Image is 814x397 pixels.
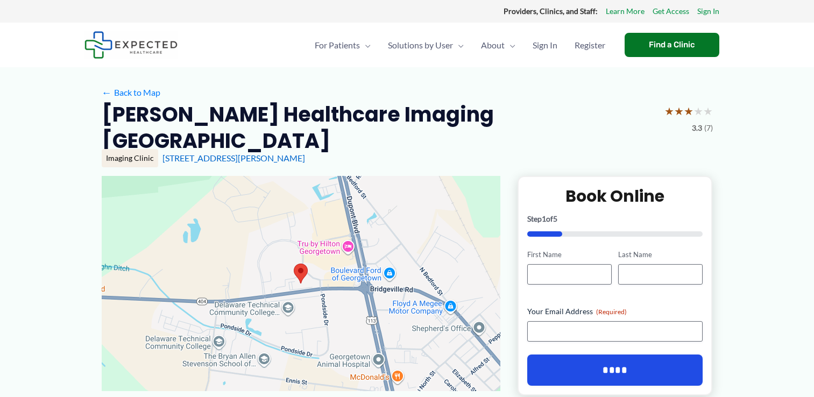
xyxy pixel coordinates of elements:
[481,26,505,64] span: About
[553,214,557,223] span: 5
[684,101,693,121] span: ★
[102,84,160,101] a: ←Back to Map
[162,153,305,163] a: [STREET_ADDRESS][PERSON_NAME]
[102,87,112,97] span: ←
[542,214,546,223] span: 1
[575,26,605,64] span: Register
[527,186,703,207] h2: Book Online
[674,101,684,121] span: ★
[84,31,178,59] img: Expected Healthcare Logo - side, dark font, small
[566,26,614,64] a: Register
[388,26,453,64] span: Solutions by User
[102,149,158,167] div: Imaging Clinic
[306,26,614,64] nav: Primary Site Navigation
[653,4,689,18] a: Get Access
[527,215,703,223] p: Step of
[472,26,524,64] a: AboutMenu Toggle
[625,33,719,57] a: Find a Clinic
[693,101,703,121] span: ★
[692,121,702,135] span: 3.3
[505,26,515,64] span: Menu Toggle
[306,26,379,64] a: For PatientsMenu Toggle
[524,26,566,64] a: Sign In
[379,26,472,64] a: Solutions by UserMenu Toggle
[596,308,627,316] span: (Required)
[315,26,360,64] span: For Patients
[606,4,645,18] a: Learn More
[453,26,464,64] span: Menu Toggle
[703,101,713,121] span: ★
[360,26,371,64] span: Menu Toggle
[527,250,612,260] label: First Name
[697,4,719,18] a: Sign In
[664,101,674,121] span: ★
[102,101,656,154] h2: [PERSON_NAME] Healthcare Imaging [GEOGRAPHIC_DATA]
[704,121,713,135] span: (7)
[533,26,557,64] span: Sign In
[504,6,598,16] strong: Providers, Clinics, and Staff:
[527,306,703,317] label: Your Email Address
[618,250,703,260] label: Last Name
